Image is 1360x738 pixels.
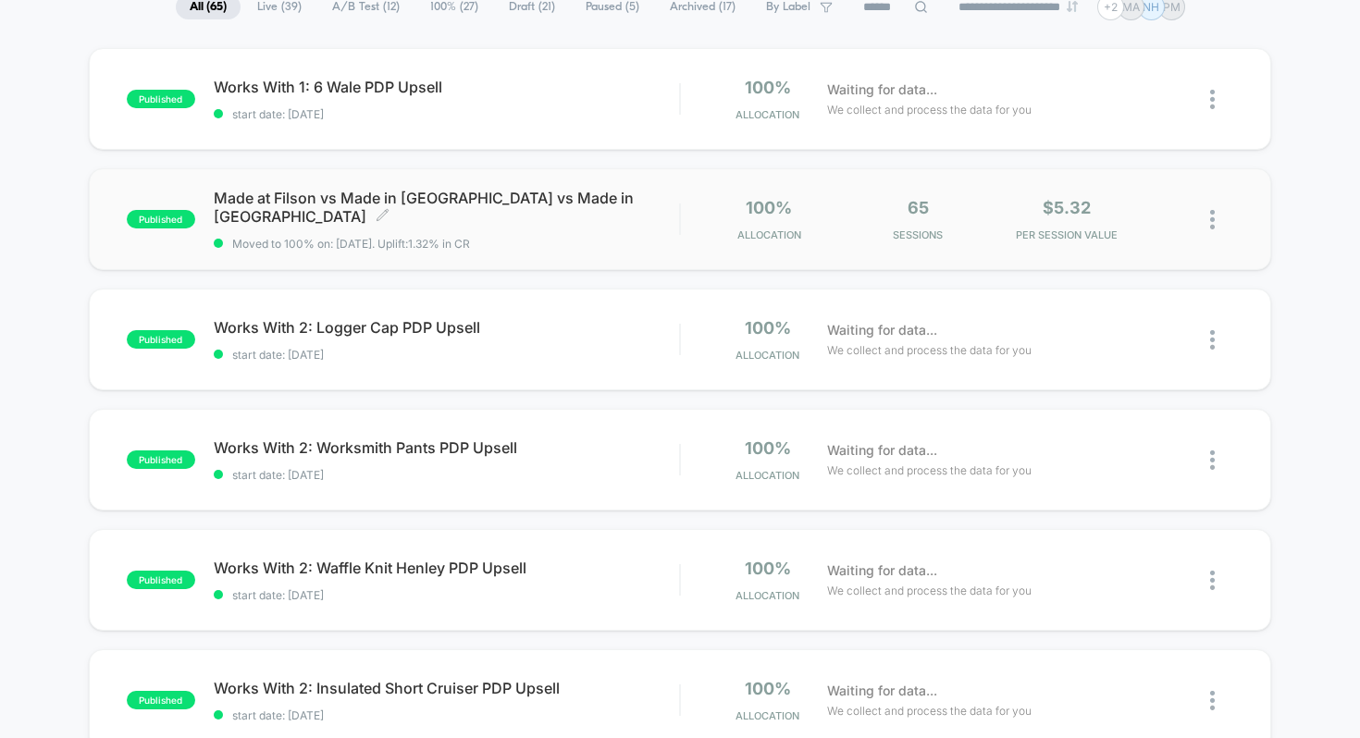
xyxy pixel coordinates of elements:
span: Moved to 100% on: [DATE] . Uplift: 1.32% in CR [232,237,470,251]
span: We collect and process the data for you [827,101,1032,118]
span: Waiting for data... [827,320,937,340]
span: 100% [745,78,791,97]
span: start date: [DATE] [214,588,680,602]
span: Allocation [736,589,799,602]
span: 100% [745,559,791,578]
span: published [127,691,195,709]
span: 100% [746,198,792,217]
span: published [127,90,195,108]
span: Waiting for data... [827,440,937,461]
span: Allocation [736,469,799,482]
span: 100% [745,438,791,458]
span: published [127,450,195,469]
span: Allocation [736,108,799,121]
span: Works With 2: Insulated Short Cruiser PDP Upsell [214,679,680,697]
span: Works With 2: Worksmith Pants PDP Upsell [214,438,680,457]
span: Allocation [736,349,799,362]
span: Waiting for data... [827,80,937,100]
img: close [1210,210,1215,229]
span: 65 [908,198,929,217]
img: close [1210,691,1215,710]
span: We collect and process the data for you [827,461,1032,479]
span: Allocation [737,228,801,241]
img: close [1210,90,1215,109]
span: Works With 2: Logger Cap PDP Upsell [214,318,680,337]
img: close [1210,450,1215,470]
span: Works With 2: Waffle Knit Henley PDP Upsell [214,559,680,577]
span: published [127,210,195,228]
span: 100% [745,318,791,338]
img: close [1210,571,1215,590]
span: PER SESSION VALUE [997,228,1137,241]
span: Made at Filson vs Made in [GEOGRAPHIC_DATA] vs Made in [GEOGRAPHIC_DATA] [214,189,680,226]
span: Waiting for data... [827,560,937,581]
span: Waiting for data... [827,681,937,701]
span: start date: [DATE] [214,107,680,121]
span: start date: [DATE] [214,348,680,362]
span: start date: [DATE] [214,468,680,482]
span: We collect and process the data for you [827,702,1032,720]
span: $5.32 [1043,198,1091,217]
span: Sessions [848,228,988,241]
span: Works With 1: 6 Wale PDP Upsell [214,78,680,96]
img: close [1210,330,1215,350]
span: Allocation [736,709,799,722]
span: We collect and process the data for you [827,582,1032,599]
span: published [127,330,195,349]
span: start date: [DATE] [214,708,680,722]
span: published [127,571,195,589]
img: end [1067,1,1078,12]
span: We collect and process the data for you [827,341,1032,359]
span: 100% [745,679,791,698]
